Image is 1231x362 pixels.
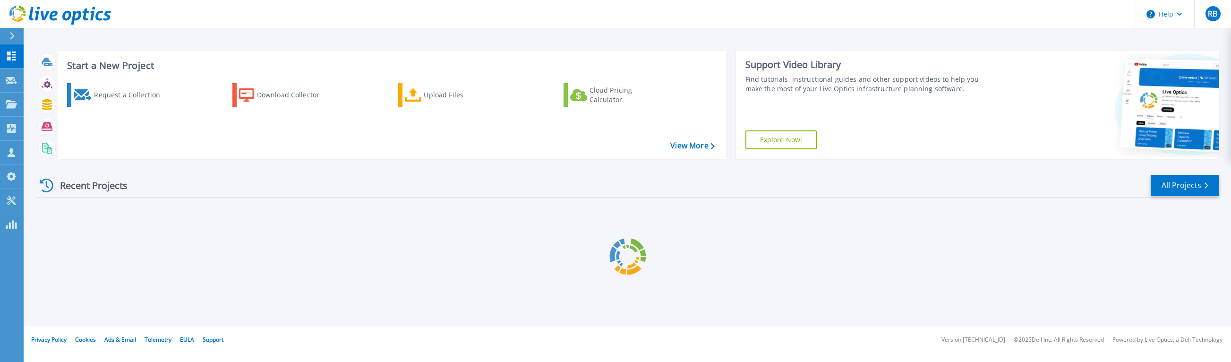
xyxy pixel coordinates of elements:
li: © 2025 Dell Inc. All Rights Reserved [1014,337,1104,343]
a: Cookies [75,336,96,344]
div: Support Video Library [745,59,995,71]
a: Upload Files [398,83,504,107]
a: Telemetry [145,336,171,344]
a: Privacy Policy [31,336,67,344]
div: Upload Files [424,86,499,104]
div: Request a Collection [94,86,170,104]
li: Version: [TECHNICAL_ID] [941,337,1005,343]
div: Cloud Pricing Calculator [590,86,665,104]
div: Find tutorials, instructional guides and other support videos to help you make the most of your L... [745,75,995,94]
h3: Start a New Project [67,60,714,71]
a: Download Collector [232,83,338,107]
a: Request a Collection [67,83,172,107]
div: Recent Projects [36,174,140,197]
span: RB [1208,10,1217,17]
a: Support [203,336,223,344]
a: Ads & Email [104,336,136,344]
a: Explore Now! [745,130,817,149]
a: All Projects [1151,175,1219,196]
a: EULA [180,336,194,344]
a: Cloud Pricing Calculator [564,83,669,107]
div: Download Collector [257,86,333,104]
li: Powered by Live Optics, a Dell Technology [1112,337,1222,343]
a: View More [670,141,714,150]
